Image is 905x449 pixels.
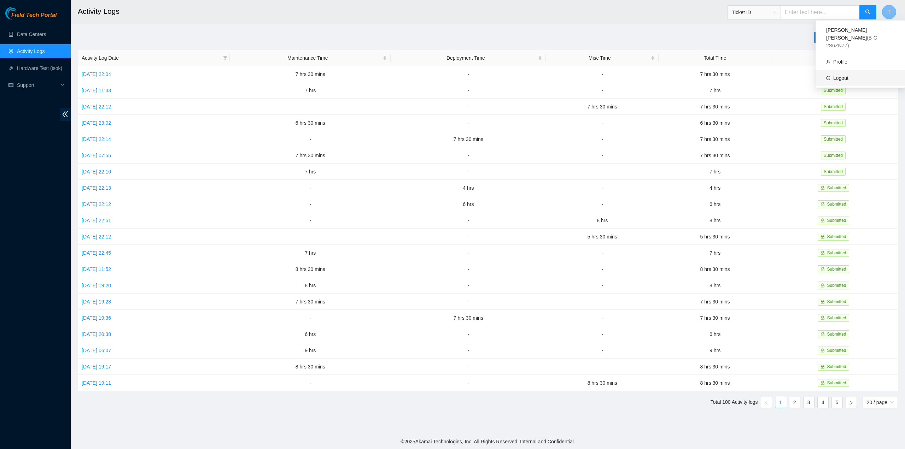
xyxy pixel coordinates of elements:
td: 8 hrs [230,277,391,294]
span: right [849,401,853,405]
td: - [546,82,659,99]
span: Submitted [827,267,846,272]
span: lock [821,283,825,288]
td: 7 hrs [659,245,771,261]
span: Submitted [821,152,846,159]
a: [DATE] 19:20 [82,283,111,288]
a: [DATE] 11:52 [82,266,111,272]
span: 20 / page [867,397,894,408]
span: Submitted [827,283,846,288]
td: 8 hrs [659,212,771,229]
td: 6 hrs 30 mins [230,115,391,131]
td: 7 hrs 30 mins [230,294,391,310]
a: [DATE] 22:12 [82,234,111,240]
span: Activity Log Date [82,54,220,62]
button: search [859,5,876,19]
a: 5 [832,397,842,408]
td: 7 hrs 30 mins [391,131,546,147]
td: - [391,115,546,131]
span: Submitted [827,332,846,337]
td: - [546,310,659,326]
td: - [230,229,391,245]
span: lock [821,202,825,206]
td: 6 hrs 30 mins [659,115,771,131]
a: Activity Logs [17,48,45,54]
a: [DATE] 19:28 [82,299,111,305]
span: filter [223,56,227,60]
td: - [391,82,546,99]
td: - [230,180,391,196]
button: right [846,397,857,408]
a: [DATE] 22:04 [82,71,111,77]
td: - [546,359,659,375]
a: [DATE] 23:02 [82,120,111,126]
td: - [546,261,659,277]
span: Submitted [821,168,846,176]
div: [PERSON_NAME] [PERSON_NAME] [826,26,894,49]
li: Next Page [846,397,857,408]
a: [DATE] 19:17 [82,364,111,370]
div: Page Size [863,397,898,408]
a: [DATE] 19:36 [82,315,111,321]
td: 7 hrs 30 mins [391,310,546,326]
a: [DATE] 06:07 [82,348,111,353]
td: - [391,229,546,245]
a: 4 [818,397,828,408]
span: lock [821,300,825,304]
td: 7 hrs 30 mins [659,147,771,164]
td: 7 hrs 30 mins [659,294,771,310]
li: Previous Page [761,397,772,408]
a: [DATE] 07:55 [82,153,111,158]
a: [DATE] 20:38 [82,331,111,337]
span: filter [222,53,229,63]
span: search [865,9,871,16]
td: 8 hrs [659,277,771,294]
td: 8 hrs 30 mins [659,359,771,375]
a: [DATE] 22:12 [82,104,111,110]
td: 8 hrs 30 mins [659,375,771,391]
td: 6 hrs [659,196,771,212]
td: 7 hrs [230,245,391,261]
td: - [391,342,546,359]
span: Submitted [821,135,846,143]
a: [DATE] 22:45 [82,250,111,256]
td: 7 hrs [659,82,771,99]
a: [DATE] 22:14 [82,136,111,142]
a: 3 [804,397,814,408]
td: 7 hrs [230,164,391,180]
span: Submitted [827,299,846,304]
span: Submitted [827,348,846,353]
td: - [546,66,659,82]
a: Profile [833,59,847,65]
input: Enter text here... [781,5,860,19]
span: Submitted [827,380,846,385]
span: Submitted [827,202,846,207]
button: T [882,5,896,19]
td: - [391,359,546,375]
td: - [391,277,546,294]
td: 8 hrs 30 mins [230,261,391,277]
td: - [546,196,659,212]
span: lock [821,251,825,255]
a: [DATE] 11:33 [82,88,111,93]
span: Ticket ID [732,7,776,18]
td: 7 hrs 30 mins [230,147,391,164]
a: [DATE] 22:13 [82,185,111,191]
span: lock [821,218,825,223]
td: - [230,99,391,115]
td: 8 hrs 30 mins [230,359,391,375]
td: - [546,131,659,147]
span: lock [821,316,825,320]
td: - [546,180,659,196]
td: 4 hrs [391,180,546,196]
td: - [391,164,546,180]
td: 5 hrs 30 mins [546,229,659,245]
a: 2 [789,397,800,408]
li: 1 [775,397,786,408]
span: lock [821,235,825,239]
span: Submitted [827,315,846,320]
span: lock [821,332,825,336]
td: - [230,375,391,391]
th: Total Time [659,50,771,66]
